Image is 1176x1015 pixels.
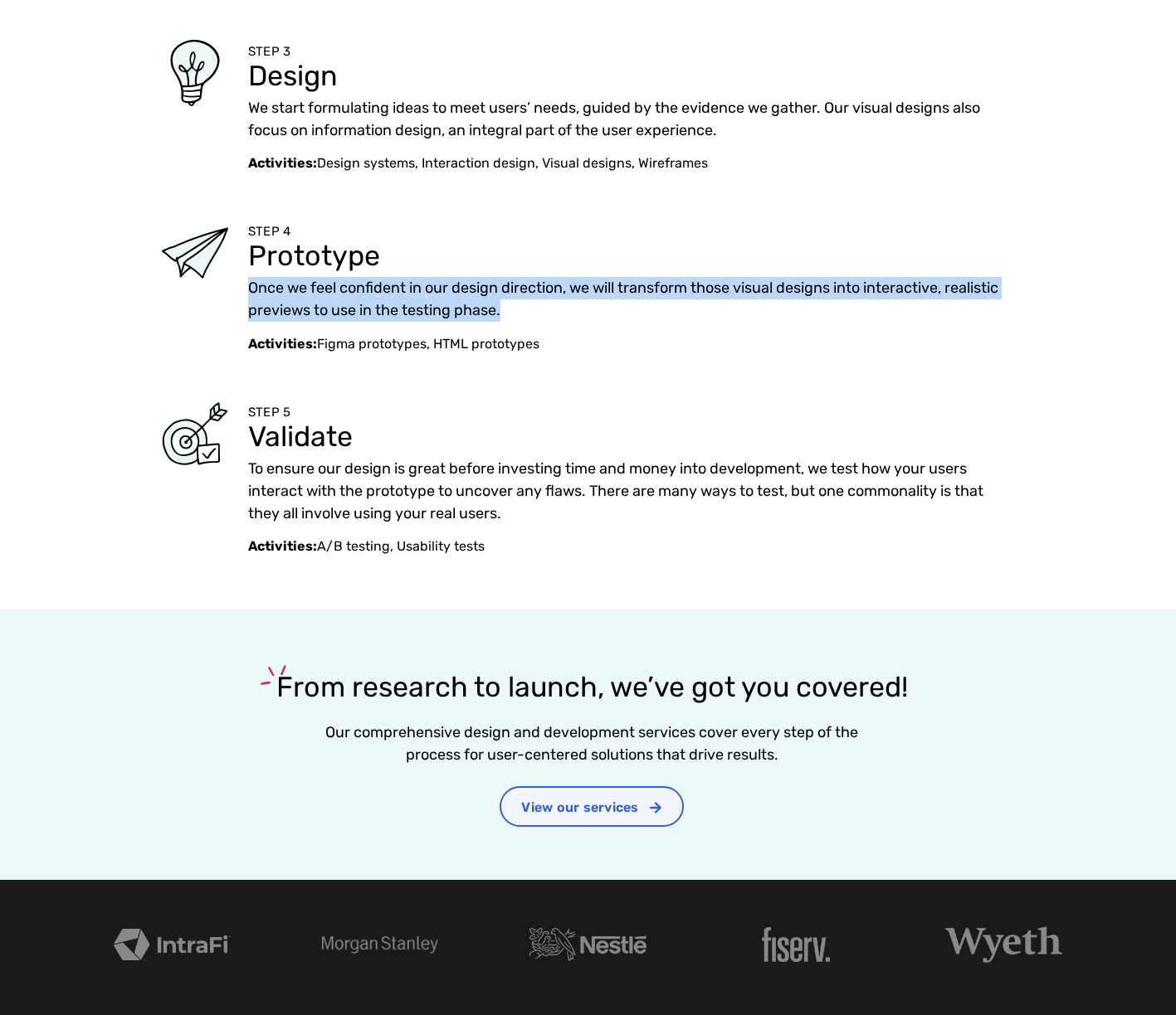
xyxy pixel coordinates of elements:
[500,786,683,827] a: View our services
[248,423,1014,451] h3: Validate
[322,936,439,954] img: Morgan Stanley
[248,155,317,171] strong: Activities:
[268,673,915,702] h3: From research to launch, we’ve got you covered!
[248,334,1014,354] p: Figma prototypes, HTML prototypes
[248,458,1014,525] p: To ensure our design is great before investing time and money into development, we test how your ...
[248,336,317,352] strong: Activities:
[762,927,830,961] img: fiserv
[529,928,647,961] img: Nestle
[248,537,1014,556] p: A/B testing, Usability tests
[21,231,646,245] span: Subscribe to UX Team newsletter.
[945,926,1062,963] img: Wyeth
[248,277,1014,322] p: Once we feel confident in our design direction, we will transform those visual designs into inter...
[248,62,1014,90] h3: Design
[248,405,290,420] span: STEP 5
[248,242,1014,270] h3: Prototype
[326,1,385,15] span: Last Name
[521,801,638,814] span: View our services
[114,929,231,960] img: Intrafi
[248,97,1014,142] p: We start formulating ideas to meet users’ needs, guided by the evidence we gather. Our visual des...
[248,153,1014,173] p: Design systems, Interaction design, Visual designs, Wireframes
[248,224,290,239] span: STEP 4
[248,538,317,554] strong: Activities:
[4,233,15,244] input: Subscribe to UX Team newsletter.
[248,44,290,59] span: STEP 3
[301,721,882,766] p: Our comprehensive design and development services cover every step of the process for user-center...
[1093,935,1176,1015] iframe: Chat Widget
